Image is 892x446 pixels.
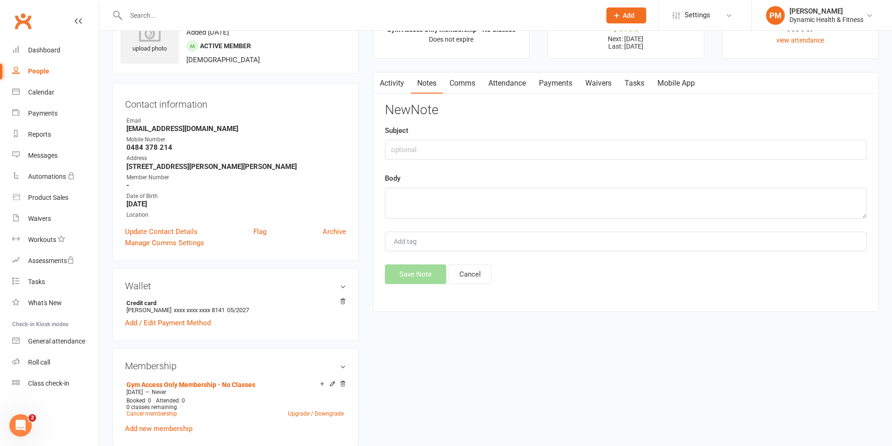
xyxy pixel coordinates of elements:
div: Assessments [28,257,74,264]
a: Roll call [12,352,99,373]
span: xxxx xxxx xxxx 8141 [174,307,225,314]
time: Added [DATE] [186,28,229,37]
a: Upgrade / Downgrade [288,410,344,417]
a: Assessments [12,250,99,271]
div: Mobile Number [126,135,346,144]
a: Update Contact Details [125,226,198,237]
div: Address [126,154,346,163]
a: Messages [12,145,99,166]
div: Location [126,211,346,219]
button: Cancel [449,264,492,284]
div: Messages [28,152,58,159]
strong: - [126,181,346,190]
a: General attendance kiosk mode [12,331,99,352]
a: Comms [443,73,482,94]
a: Waivers [579,73,618,94]
a: What's New [12,292,99,314]
a: Calendar [12,82,99,103]
div: Never [731,23,870,33]
span: Settings [685,5,710,26]
input: Add tag [393,236,426,247]
div: — [124,388,346,396]
span: Attended: 0 [156,397,185,404]
span: 2 [29,414,36,422]
h3: New Note [385,103,867,117]
a: Clubworx [11,9,35,33]
div: Reports [28,131,51,138]
div: Product Sales [28,194,68,201]
div: Tasks [28,278,45,285]
a: Gym Access Only Membership - No Classes [126,381,255,388]
a: Product Sales [12,187,99,208]
a: Payments [532,73,579,94]
p: Next: [DATE] Last: [DATE] [556,35,695,50]
div: Roll call [28,358,50,366]
a: Dashboard [12,40,99,61]
span: Does not expire [429,36,473,43]
li: [PERSON_NAME] [125,298,346,315]
a: Add / Edit Payment Method [125,317,211,329]
a: Activity [373,73,411,94]
button: Add [606,7,646,23]
div: Workouts [28,236,56,243]
a: Reports [12,124,99,145]
h3: Contact information [125,95,346,110]
div: PM [766,6,785,25]
a: Archive [323,226,346,237]
span: Active member [200,42,251,50]
a: Cancel membership [126,410,177,417]
label: Subject [385,125,408,136]
strong: 0484 378 214 [126,143,346,152]
a: Notes [411,73,443,94]
span: [DEMOGRAPHIC_DATA] [186,56,260,64]
strong: [EMAIL_ADDRESS][DOMAIN_NAME] [126,124,346,133]
span: Add [623,12,634,19]
a: Waivers [12,208,99,229]
div: People [28,67,49,75]
span: Booked: 0 [126,397,151,404]
div: Email [126,117,346,125]
strong: Credit card [126,300,341,307]
a: Tasks [618,73,651,94]
span: 05/2027 [227,307,249,314]
strong: [STREET_ADDRESS][PERSON_NAME][PERSON_NAME] [126,162,346,171]
a: Class kiosk mode [12,373,99,394]
div: [PERSON_NAME] [789,7,863,15]
a: Add new membership [125,424,192,433]
div: upload photo [120,23,179,54]
div: Dynamic Health & Fitness [789,15,863,24]
a: People [12,61,99,82]
a: Workouts [12,229,99,250]
strong: [DATE] [126,200,346,208]
div: Dashboard [28,46,60,54]
span: Never [152,389,166,395]
h3: Membership [125,361,346,371]
div: Payments [28,110,58,117]
div: Member Number [126,173,346,182]
a: Mobile App [651,73,701,94]
div: Date of Birth [126,192,346,201]
a: Attendance [482,73,532,94]
div: Automations [28,173,66,180]
a: Payments [12,103,99,124]
div: Calendar [28,88,54,96]
a: view attendance [776,37,824,44]
input: optional [385,140,867,160]
input: Search... [123,9,594,22]
a: Manage Comms Settings [125,237,204,249]
div: $0.00 [556,23,695,33]
div: Class check-in [28,380,69,387]
span: 0 classes remaining [126,404,177,410]
h3: Wallet [125,281,346,291]
div: General attendance [28,337,85,345]
a: Automations [12,166,99,187]
label: Body [385,173,400,184]
a: Flag [253,226,266,237]
a: Tasks [12,271,99,292]
span: [DATE] [126,389,143,395]
div: What's New [28,299,62,307]
div: Waivers [28,215,51,222]
iframe: Intercom live chat [9,414,32,437]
